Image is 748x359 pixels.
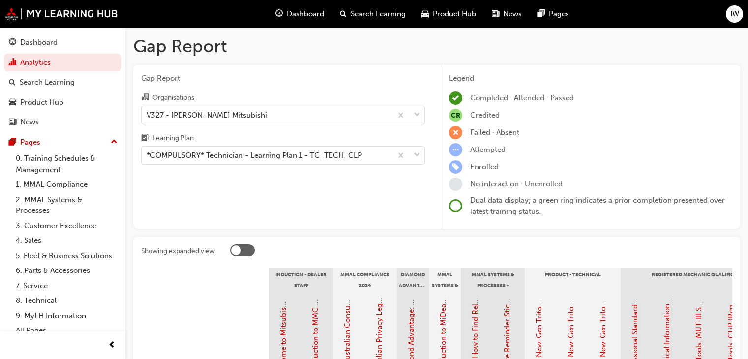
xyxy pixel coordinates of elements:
span: learningRecordVerb_ENROLL-icon [449,160,462,174]
span: learningplan-icon [141,134,149,143]
span: news-icon [9,118,16,127]
span: News [503,8,522,20]
span: down-icon [414,149,420,162]
span: prev-icon [108,339,116,352]
a: search-iconSearch Learning [332,4,414,24]
a: 2. MMAL Systems & Processes [12,192,121,218]
span: Dashboard [287,8,324,20]
span: pages-icon [9,138,16,147]
button: IW [726,5,743,23]
a: News [4,113,121,131]
div: V327 - [PERSON_NAME] Mitsubishi [147,109,267,120]
div: Induction - Dealer Staff [269,268,333,292]
div: MMAL Compliance 2024 [333,268,397,292]
span: search-icon [9,78,16,87]
div: *COMPULSORY* Technician - Learning Plan 1 - TC_TECH_CLP [147,150,362,161]
div: Search Learning [20,77,75,88]
a: 7. Service [12,278,121,294]
span: guage-icon [9,38,16,47]
span: chart-icon [9,59,16,67]
div: Pages [20,137,40,148]
img: mmal [5,7,118,20]
span: Attempted [470,145,506,154]
span: organisation-icon [141,93,149,102]
a: All Pages [12,323,121,338]
div: Legend [449,73,732,84]
a: 6. Parts & Accessories [12,263,121,278]
span: guage-icon [275,8,283,20]
span: learningRecordVerb_FAIL-icon [449,126,462,139]
span: null-icon [449,109,462,122]
a: 4. Sales [12,233,121,248]
div: Diamond Advantage - Fundamentals [397,268,429,292]
span: Failed · Absent [470,128,519,137]
span: car-icon [9,98,16,107]
span: news-icon [492,8,499,20]
a: guage-iconDashboard [268,4,332,24]
a: Search Learning [4,73,121,91]
span: IW [730,8,739,20]
a: 3. Customer Excellence [12,218,121,234]
span: learningRecordVerb_NONE-icon [449,178,462,191]
div: Learning Plan [152,133,194,143]
a: 0. Training Schedules & Management [12,151,121,177]
span: learningRecordVerb_ATTEMPT-icon [449,143,462,156]
span: up-icon [111,136,118,149]
div: Product Hub [20,97,63,108]
a: 8. Technical [12,293,121,308]
button: DashboardAnalyticsSearch LearningProduct HubNews [4,31,121,133]
div: MMAL Systems & Processes - Technical [461,268,525,292]
span: Search Learning [351,8,406,20]
div: News [20,117,39,128]
span: No interaction · Unenrolled [470,179,563,188]
span: Pages [549,8,569,20]
span: Enrolled [470,162,499,171]
h1: Gap Report [133,35,740,57]
span: Completed · Attended · Passed [470,93,574,102]
a: Product Hub [4,93,121,112]
div: MMAL Systems & Processes - General [429,268,461,292]
a: Dashboard [4,33,121,52]
a: news-iconNews [484,4,530,24]
span: Gap Report [141,73,425,84]
a: Analytics [4,54,121,72]
div: Product - Technical [525,268,621,292]
button: Pages [4,133,121,151]
div: Dashboard [20,37,58,48]
span: search-icon [340,8,347,20]
span: learningRecordVerb_COMPLETE-icon [449,91,462,105]
span: down-icon [414,109,420,121]
div: Organisations [152,93,194,103]
a: pages-iconPages [530,4,577,24]
span: car-icon [421,8,429,20]
a: 1. MMAL Compliance [12,177,121,192]
div: Showing expanded view [141,246,215,256]
span: pages-icon [538,8,545,20]
span: Credited [470,111,500,120]
span: Product Hub [433,8,476,20]
span: Dual data display; a green ring indicates a prior completion presented over latest training status. [470,196,725,216]
a: car-iconProduct Hub [414,4,484,24]
a: 9. MyLH Information [12,308,121,324]
a: 5. Fleet & Business Solutions [12,248,121,264]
